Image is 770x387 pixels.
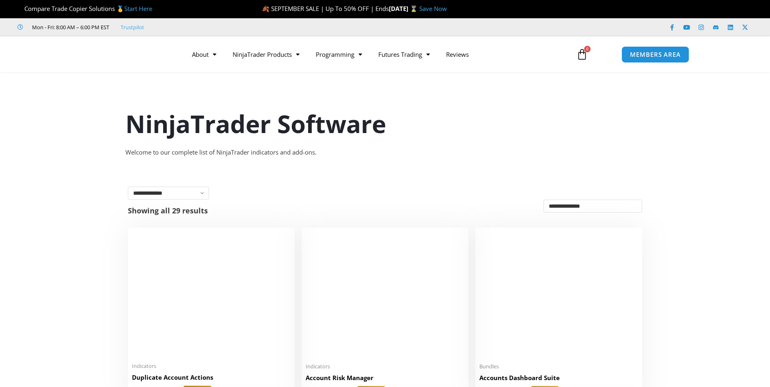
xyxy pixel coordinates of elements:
[438,45,477,64] a: Reviews
[125,147,645,158] div: Welcome to our complete list of NinjaTrader indicators and add-ons.
[544,200,642,213] select: Shop order
[479,232,638,358] img: Accounts Dashboard Suite
[419,4,447,13] a: Save Now
[121,22,144,32] a: Trustpilot
[308,45,370,64] a: Programming
[621,46,689,63] a: MEMBERS AREA
[184,45,224,64] a: About
[125,107,645,141] h1: NinjaTrader Software
[630,52,681,58] span: MEMBERS AREA
[306,232,464,358] img: Account Risk Manager
[389,4,419,13] strong: [DATE] ⌛
[564,43,600,66] a: 0
[479,374,638,382] h2: Accounts Dashboard Suite
[81,40,168,69] img: LogoAI | Affordable Indicators – NinjaTrader
[224,45,308,64] a: NinjaTrader Products
[306,374,464,386] a: Account Risk Manager
[132,373,291,382] h2: Duplicate Account Actions
[306,374,464,382] h2: Account Risk Manager
[306,363,464,370] span: Indicators
[124,4,152,13] a: Start Here
[479,374,638,386] a: Accounts Dashboard Suite
[128,207,208,214] p: Showing all 29 results
[17,4,152,13] span: Compare Trade Copier Solutions 🥇
[132,373,291,386] a: Duplicate Account Actions
[18,6,24,12] img: 🏆
[132,363,291,370] span: Indicators
[584,46,591,52] span: 0
[479,363,638,370] span: Bundles
[262,4,389,13] span: 🍂 SEPTEMBER SALE | Up To 50% OFF | Ends
[184,45,567,64] nav: Menu
[132,232,291,358] img: Duplicate Account Actions
[30,22,109,32] span: Mon - Fri: 8:00 AM – 6:00 PM EST
[370,45,438,64] a: Futures Trading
